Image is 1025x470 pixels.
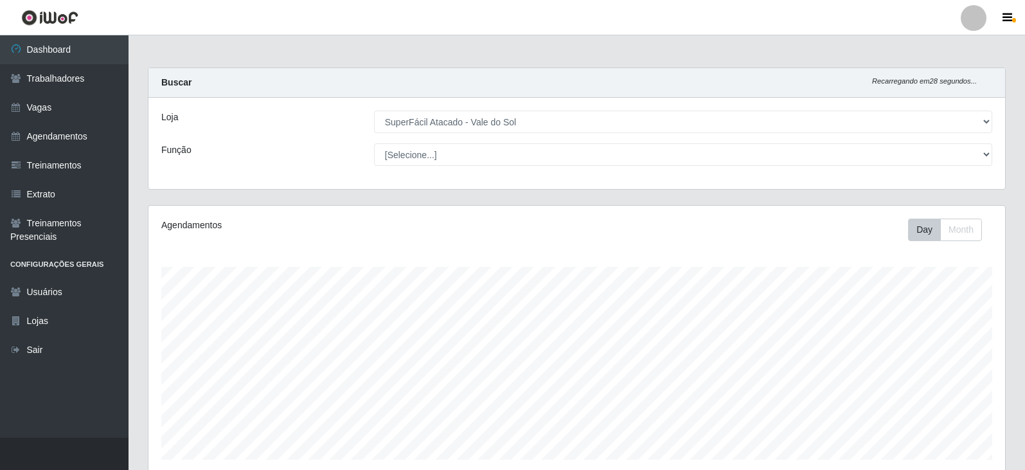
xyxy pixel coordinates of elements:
strong: Buscar [161,77,192,87]
button: Month [940,219,982,241]
label: Loja [161,111,178,124]
label: Função [161,143,192,157]
div: Toolbar with button groups [908,219,992,241]
div: Agendamentos [161,219,496,232]
div: First group [908,219,982,241]
button: Day [908,219,941,241]
i: Recarregando em 28 segundos... [872,77,977,85]
img: CoreUI Logo [21,10,78,26]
